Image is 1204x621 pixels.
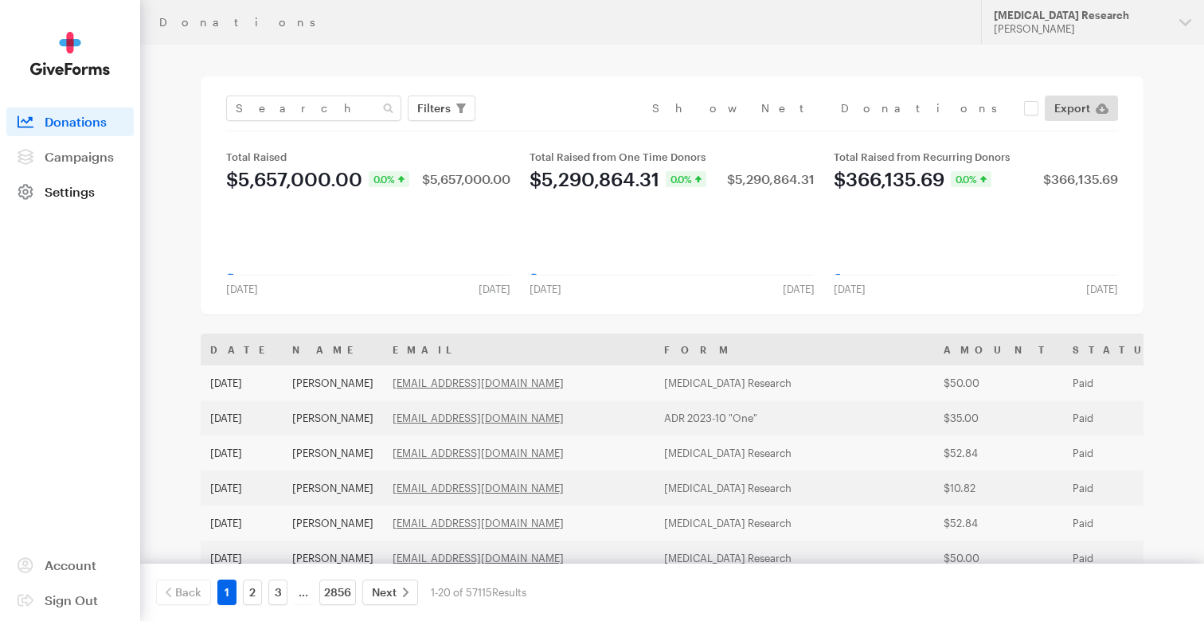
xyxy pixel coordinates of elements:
[1063,400,1180,435] td: Paid
[1063,334,1180,365] th: Status
[520,283,571,295] div: [DATE]
[655,400,934,435] td: ADR 2023-10 "One"
[283,471,383,506] td: [PERSON_NAME]
[1063,541,1180,576] td: Paid
[951,171,991,187] div: 0.0%
[226,96,401,121] input: Search Name & Email
[283,541,383,576] td: [PERSON_NAME]
[372,583,397,602] span: Next
[393,517,564,529] a: [EMAIL_ADDRESS][DOMAIN_NAME]
[408,96,475,121] button: Filters
[45,592,98,607] span: Sign Out
[243,580,262,605] a: 2
[226,150,510,163] div: Total Raised
[934,506,1063,541] td: $52.84
[530,170,659,189] div: $5,290,864.31
[934,435,1063,471] td: $52.84
[6,551,134,580] a: Account
[1045,96,1118,121] a: Export
[393,447,564,459] a: [EMAIL_ADDRESS][DOMAIN_NAME]
[319,580,356,605] a: 2856
[824,283,875,295] div: [DATE]
[469,283,520,295] div: [DATE]
[268,580,287,605] a: 3
[45,149,114,164] span: Campaigns
[283,400,383,435] td: [PERSON_NAME]
[934,365,1063,400] td: $50.00
[431,580,526,605] div: 1-20 of 57115
[934,400,1063,435] td: $35.00
[393,482,564,494] a: [EMAIL_ADDRESS][DOMAIN_NAME]
[201,541,283,576] td: [DATE]
[393,552,564,564] a: [EMAIL_ADDRESS][DOMAIN_NAME]
[201,334,283,365] th: Date
[1063,506,1180,541] td: Paid
[383,334,655,365] th: Email
[362,580,418,605] a: Next
[417,99,451,118] span: Filters
[834,150,1118,163] div: Total Raised from Recurring Donors
[217,283,268,295] div: [DATE]
[530,150,814,163] div: Total Raised from One Time Donors
[393,412,564,424] a: [EMAIL_ADDRESS][DOMAIN_NAME]
[994,9,1167,22] div: [MEDICAL_DATA] Research
[45,184,95,199] span: Settings
[201,435,283,471] td: [DATE]
[6,586,134,615] a: Sign Out
[1063,435,1180,471] td: Paid
[666,171,706,187] div: 0.0%
[492,586,526,599] span: Results
[6,143,134,171] a: Campaigns
[655,506,934,541] td: [MEDICAL_DATA] Research
[201,365,283,400] td: [DATE]
[6,107,134,136] a: Donations
[369,171,409,187] div: 0.0%
[283,435,383,471] td: [PERSON_NAME]
[655,435,934,471] td: [MEDICAL_DATA] Research
[226,170,362,189] div: $5,657,000.00
[934,541,1063,576] td: $50.00
[45,114,107,129] span: Donations
[283,506,383,541] td: [PERSON_NAME]
[655,365,934,400] td: [MEDICAL_DATA] Research
[1043,173,1118,186] div: $366,135.69
[201,471,283,506] td: [DATE]
[655,334,934,365] th: Form
[727,173,815,186] div: $5,290,864.31
[283,334,383,365] th: Name
[283,365,383,400] td: [PERSON_NAME]
[201,506,283,541] td: [DATE]
[773,283,824,295] div: [DATE]
[422,173,510,186] div: $5,657,000.00
[1063,365,1180,400] td: Paid
[45,557,96,572] span: Account
[834,170,944,189] div: $366,135.69
[6,178,134,206] a: Settings
[934,334,1063,365] th: Amount
[655,471,934,506] td: [MEDICAL_DATA] Research
[1054,99,1090,118] span: Export
[393,377,564,389] a: [EMAIL_ADDRESS][DOMAIN_NAME]
[1063,471,1180,506] td: Paid
[30,32,110,76] img: GiveForms
[655,541,934,576] td: [MEDICAL_DATA] Research
[201,400,283,435] td: [DATE]
[994,22,1167,36] div: [PERSON_NAME]
[934,471,1063,506] td: $10.82
[1077,283,1128,295] div: [DATE]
